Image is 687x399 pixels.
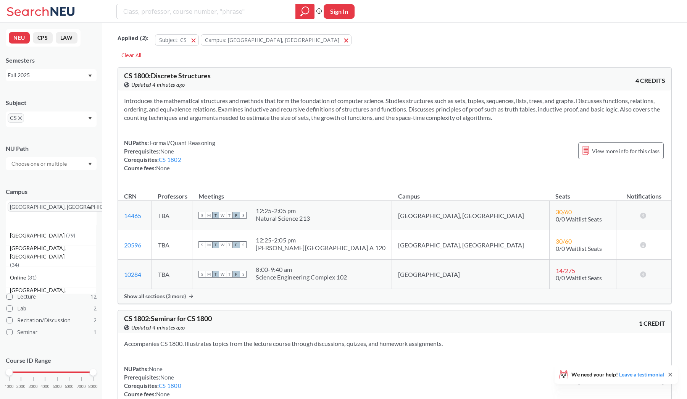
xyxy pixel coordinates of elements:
span: 2000 [16,384,26,389]
p: Course ID Range [6,356,97,365]
span: 30 / 60 [556,237,572,245]
span: 0/0 Waitlist Seats [556,215,602,223]
div: Campus [6,187,97,196]
label: Lecture [6,292,97,302]
div: Show all sections (3 more) [118,289,671,304]
div: Subject [6,99,97,107]
span: Formal/Quant Reasoning [149,139,215,146]
svg: magnifying glass [300,6,310,17]
span: S [198,212,205,219]
span: CS 1802 : Seminar for CS 1800 [124,314,212,323]
th: Professors [152,184,192,201]
span: S [198,241,205,248]
span: We need your help! [571,372,664,377]
span: Updated 4 minutes ago [131,81,185,89]
span: None [156,165,170,171]
a: Leave a testimonial [619,371,664,378]
td: [GEOGRAPHIC_DATA] [392,260,549,289]
svg: Dropdown arrow [88,163,92,166]
th: Campus [392,184,549,201]
span: T [226,271,233,278]
span: 3000 [29,384,38,389]
div: Dropdown arrow [6,157,97,170]
span: Campus: [GEOGRAPHIC_DATA], [GEOGRAPHIC_DATA] [205,36,339,44]
span: 12 [90,292,97,301]
a: 10284 [124,271,141,278]
td: [GEOGRAPHIC_DATA], [GEOGRAPHIC_DATA] [392,201,549,230]
a: CS 1802 [159,156,181,163]
td: TBA [152,230,192,260]
span: ( 34 ) [10,262,19,268]
a: CS 1800 [159,382,181,389]
span: 2 [94,304,97,313]
svg: Dropdown arrow [88,74,92,78]
span: M [205,212,212,219]
span: ( 79 ) [66,232,75,239]
span: CSX to remove pill [8,113,24,123]
span: None [160,148,174,155]
button: Sign In [324,4,355,19]
a: 20596 [124,241,141,249]
span: Online [10,273,27,282]
span: 2 [94,316,97,325]
span: None [149,365,163,372]
div: 12:25 - 2:05 pm [256,207,310,215]
input: Class, professor, course number, "phrase" [123,5,290,18]
span: 30 / 60 [556,208,572,215]
div: [PERSON_NAME][GEOGRAPHIC_DATA] A 120 [256,244,385,252]
button: CPS [33,32,53,44]
span: W [219,241,226,248]
td: TBA [152,260,192,289]
div: magnifying glass [295,4,314,19]
div: Fall 2025Dropdown arrow [6,69,97,81]
div: CRN [124,192,137,200]
span: S [240,212,247,219]
span: [GEOGRAPHIC_DATA], [GEOGRAPHIC_DATA] [10,286,96,303]
span: Show all sections (3 more) [124,293,186,300]
span: View more info for this class [592,146,660,156]
span: 1000 [5,384,14,389]
div: 12:25 - 2:05 pm [256,236,385,244]
span: T [212,271,219,278]
div: Science Engineering Complex 102 [256,273,347,281]
label: Recitation/Discussion [6,315,97,325]
div: [GEOGRAPHIC_DATA], [GEOGRAPHIC_DATA]X to remove pillDropdown arrow[GEOGRAPHIC_DATA](79)[GEOGRAPHI... [6,200,97,225]
span: M [205,241,212,248]
th: Meetings [192,184,392,201]
div: Semesters [6,56,97,65]
span: 4000 [40,384,50,389]
td: [GEOGRAPHIC_DATA], [GEOGRAPHIC_DATA] [392,230,549,260]
span: Updated 4 minutes ago [131,323,185,332]
span: 8000 [89,384,98,389]
div: NUPaths: Prerequisites: Corequisites: Course fees: [124,365,181,398]
span: None [156,391,170,397]
span: 1 CREDIT [639,319,665,328]
span: M [205,271,212,278]
button: NEU [9,32,30,44]
span: 5000 [53,384,62,389]
div: Natural Science 213 [256,215,310,222]
a: 14465 [124,212,141,219]
th: Seats [549,184,616,201]
section: Accompanies CS 1800. Illustrates topics from the lecture course through discussions, quizzes, and... [124,339,665,348]
span: F [233,212,240,219]
span: W [219,271,226,278]
input: Choose one or multiple [8,159,72,168]
span: CS 1800 : Discrete Structures [124,71,211,80]
span: 6000 [65,384,74,389]
div: NUPaths: Prerequisites: Corequisites: Course fees: [124,139,215,172]
span: 14 / 275 [556,267,575,274]
span: 0/0 Waitlist Seats [556,245,602,252]
span: S [198,271,205,278]
span: [GEOGRAPHIC_DATA], [GEOGRAPHIC_DATA]X to remove pill [8,202,129,212]
span: S [240,241,247,248]
svg: Dropdown arrow [88,206,92,209]
span: T [212,212,219,219]
div: Fall 2025 [8,71,87,79]
span: Subject: CS [159,36,187,44]
span: [GEOGRAPHIC_DATA] [10,231,66,240]
span: F [233,241,240,248]
span: S [240,271,247,278]
span: 0/0 Waitlist Seats [556,274,602,281]
label: Seminar [6,327,97,337]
